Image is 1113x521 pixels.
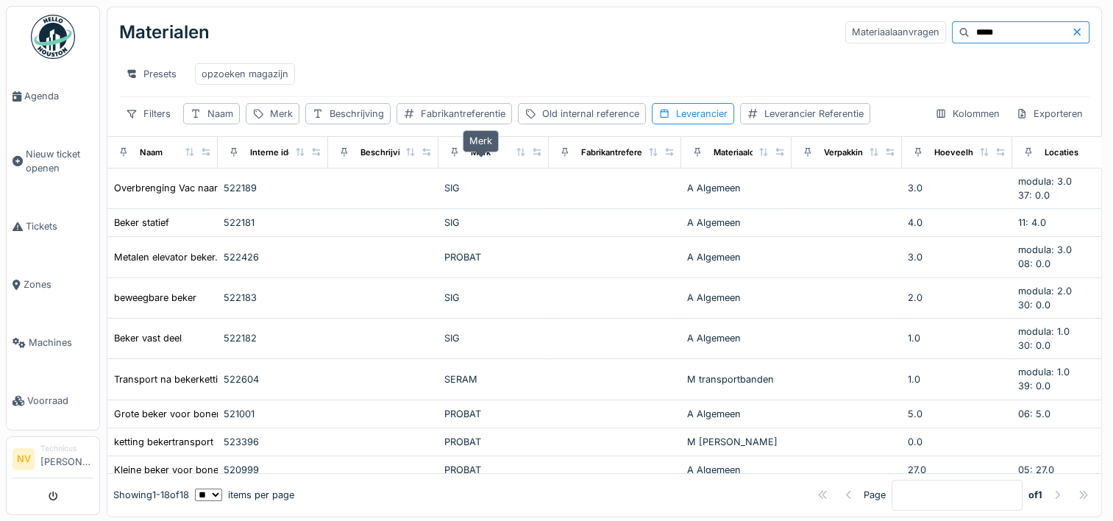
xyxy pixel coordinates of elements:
div: 1.0 [908,331,1006,345]
div: 522426 [224,250,322,264]
a: Nieuw ticket openen [7,125,99,197]
div: 3.0 [908,181,1006,195]
div: 3.0 [908,250,1006,264]
div: Materiaalaanvragen [845,21,946,43]
div: 4.0 [908,216,1006,230]
span: modula: 3.0 [1018,244,1072,255]
div: Leverancier [676,107,728,121]
div: Beker vast deel [114,331,182,345]
div: Beschrijving [360,146,410,159]
div: 522604 [224,372,322,386]
span: Voorraad [27,394,93,408]
div: 522183 [224,291,322,305]
div: Merk [270,107,293,121]
span: Zones [24,277,93,291]
div: Exporteren [1009,103,1089,124]
li: NV [13,448,35,470]
div: Beker statief [114,216,169,230]
div: PROBAT [444,435,543,449]
div: 523396 [224,435,322,449]
span: Tickets [26,219,93,233]
div: Presets [119,63,183,85]
a: Voorraad [7,372,99,430]
div: Overbrenging Vac naar bekerketting. [114,181,279,195]
div: items per page [195,488,294,502]
span: 30: 0.0 [1018,340,1050,351]
span: 37: 0.0 [1018,190,1050,201]
div: A Algemeen [687,216,786,230]
div: Hoeveelheid [934,146,986,159]
div: SIG [444,181,543,195]
div: Interne identificator [250,146,330,159]
div: A Algemeen [687,181,786,195]
div: Fabrikantreferentie [421,107,505,121]
div: Showing 1 - 18 of 18 [113,488,189,502]
div: Verpakking [824,146,868,159]
img: Badge_color-CXgf-gQk.svg [31,15,75,59]
div: PROBAT [444,463,543,477]
span: 05: 27.0 [1018,464,1054,475]
div: Page [864,488,886,502]
div: A Algemeen [687,463,786,477]
div: Materiaalcategorie [714,146,788,159]
div: Locaties [1045,146,1078,159]
span: modula: 2.0 [1018,286,1072,297]
div: 522182 [224,331,322,345]
div: M [PERSON_NAME] [687,435,786,449]
div: Naam [140,146,163,159]
div: 522181 [224,216,322,230]
div: ketting bekertransport [114,435,213,449]
div: 1.0 [908,372,1006,386]
a: NV Technicus[PERSON_NAME] [13,443,93,478]
div: Beschrijving [330,107,384,121]
div: A Algemeen [687,291,786,305]
li: [PERSON_NAME] [40,443,93,475]
div: PROBAT [444,407,543,421]
div: 0.0 [908,435,1006,449]
a: Agenda [7,67,99,125]
a: Machines [7,313,99,372]
div: 2.0 [908,291,1006,305]
span: Machines [29,336,93,350]
div: A Algemeen [687,331,786,345]
div: A Algemeen [687,250,786,264]
div: 522189 [224,181,322,195]
span: 30: 0.0 [1018,300,1050,311]
div: Merk [463,130,499,152]
span: 11: 4.0 [1018,217,1046,228]
div: 5.0 [908,407,1006,421]
div: Merk [471,146,491,159]
strong: of 1 [1028,488,1042,502]
a: Zones [7,255,99,313]
span: 39: 0.0 [1018,380,1050,391]
div: Technicus [40,443,93,454]
span: Agenda [24,89,93,103]
div: PROBAT [444,250,543,264]
div: SIG [444,331,543,345]
div: Metalen elevator beker. [114,250,218,264]
div: opzoeken magazijn [202,67,288,81]
div: 521001 [224,407,322,421]
span: modula: 1.0 [1018,366,1070,378]
div: 520999 [224,463,322,477]
span: modula: 1.0 [1018,326,1070,337]
div: Kleine beker voor bonentransport [114,463,266,477]
div: Old internal reference [542,107,639,121]
div: Materialen [119,13,210,52]
div: SERAM [444,372,543,386]
div: A Algemeen [687,407,786,421]
span: 06: 5.0 [1018,408,1050,419]
div: Naam [207,107,233,121]
div: Transport na bekerketting [114,372,230,386]
div: Fabrikantreferentie [581,146,658,159]
div: SIG [444,291,543,305]
span: modula: 3.0 [1018,176,1072,187]
div: Leverancier Referentie [764,107,864,121]
div: Filters [119,103,177,124]
div: Grote beker voor bonentransport [114,407,263,421]
a: Tickets [7,197,99,255]
div: Kolommen [928,103,1006,124]
span: 08: 0.0 [1018,258,1050,269]
span: Nieuw ticket openen [26,147,93,175]
div: SIG [444,216,543,230]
